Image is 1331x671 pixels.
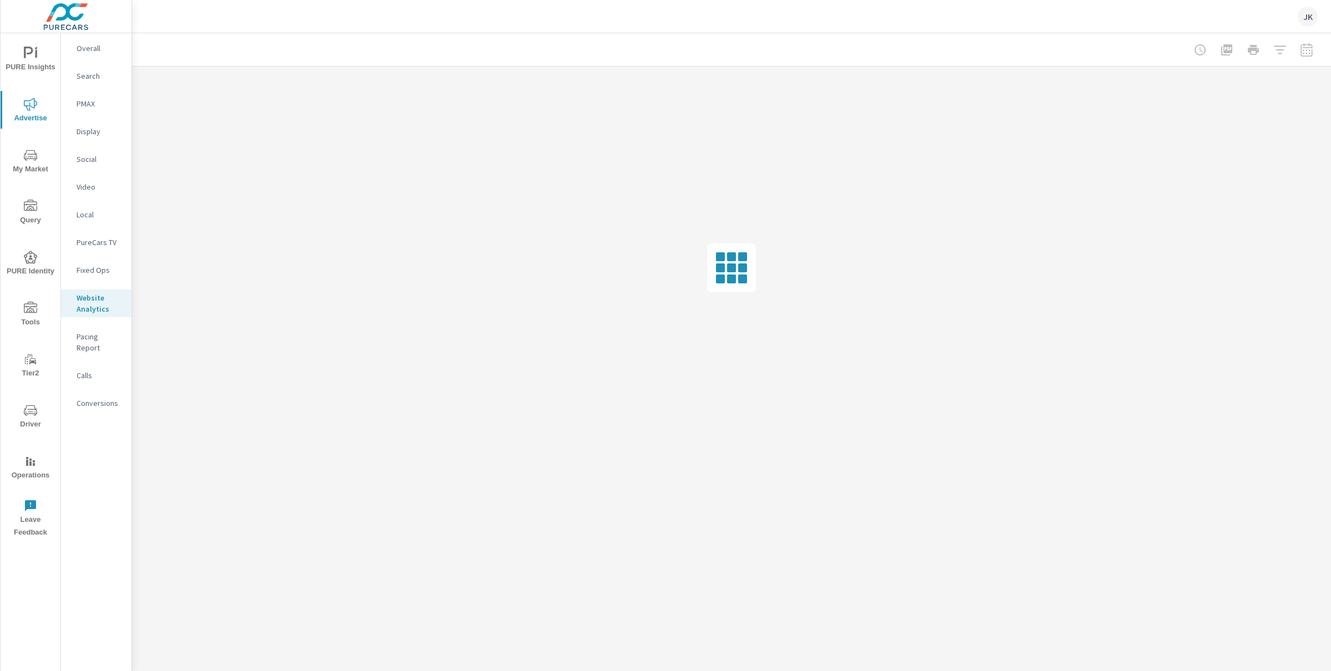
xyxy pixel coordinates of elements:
[61,179,131,195] div: Video
[4,98,57,125] span: Advertise
[4,455,57,482] span: Operations
[4,404,57,431] span: Driver
[61,95,131,112] div: PMAX
[77,265,123,276] p: Fixed Ops
[61,234,131,251] div: PureCars TV
[4,251,57,278] span: PURE Identity
[61,206,131,223] div: Local
[77,370,123,381] p: Calls
[1,33,60,543] div: nav menu
[1298,7,1318,27] div: JK
[61,289,131,317] div: Website Analytics
[61,367,131,384] div: Calls
[61,262,131,278] div: Fixed Ops
[61,40,131,57] div: Overall
[4,47,57,74] span: PURE Insights
[4,302,57,329] span: Tools
[4,149,57,176] span: My Market
[77,209,123,220] p: Local
[77,398,123,409] p: Conversions
[61,328,131,356] div: Pacing Report
[4,499,57,539] span: Leave Feedback
[77,181,123,192] p: Video
[77,237,123,248] p: PureCars TV
[4,200,57,227] span: Query
[77,98,123,109] p: PMAX
[61,395,131,411] div: Conversions
[77,70,123,82] p: Search
[61,68,131,84] div: Search
[77,331,123,353] p: Pacing Report
[77,43,123,54] p: Overall
[4,353,57,380] span: Tier2
[77,126,123,137] p: Display
[77,292,123,314] p: Website Analytics
[61,151,131,167] div: Social
[77,154,123,165] p: Social
[61,123,131,140] div: Display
